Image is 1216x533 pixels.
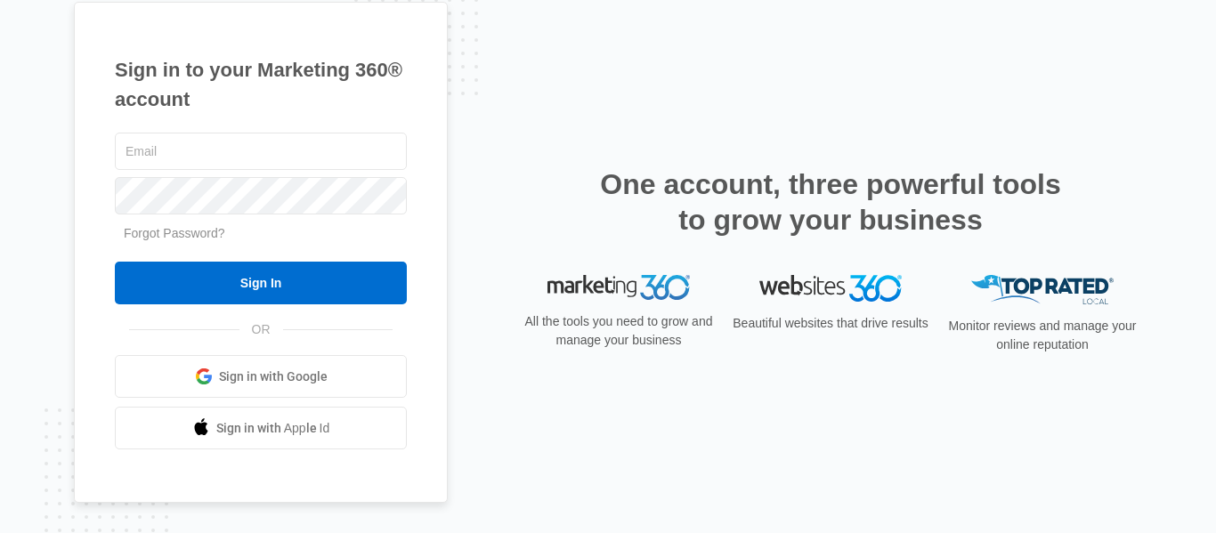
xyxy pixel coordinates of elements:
span: Sign in with Google [219,367,328,386]
span: Sign in with Apple Id [216,419,330,438]
p: Monitor reviews and manage your online reputation [943,317,1142,354]
img: Websites 360 [759,275,902,301]
p: Beautiful websites that drive results [731,314,930,333]
input: Email [115,133,407,170]
input: Sign In [115,262,407,304]
h2: One account, three powerful tools to grow your business [595,166,1066,238]
p: All the tools you need to grow and manage your business [519,312,718,350]
a: Sign in with Apple Id [115,407,407,449]
a: Sign in with Google [115,355,407,398]
a: Forgot Password? [124,226,225,240]
img: Top Rated Local [971,275,1114,304]
span: OR [239,320,283,339]
h1: Sign in to your Marketing 360® account [115,55,407,114]
img: Marketing 360 [547,275,690,300]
